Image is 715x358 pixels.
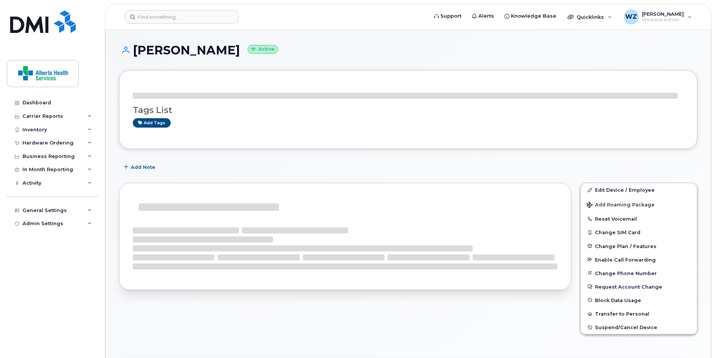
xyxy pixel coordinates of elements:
[131,164,155,171] span: Add Note
[581,183,697,197] a: Edit Device / Employee
[581,197,697,212] button: Add Roaming Package
[581,266,697,280] button: Change Phone Number
[581,212,697,226] button: Reset Voicemail
[581,320,697,334] button: Suspend/Cancel Device
[581,239,697,253] button: Change Plan / Features
[248,45,278,54] small: Active
[133,105,683,115] h3: Tags List
[587,202,655,209] span: Add Roaming Package
[581,293,697,307] button: Block Data Usage
[581,253,697,266] button: Enable Call Forwarding
[595,243,656,249] span: Change Plan / Features
[595,257,656,262] span: Enable Call Forwarding
[581,307,697,320] button: Transfer to Personal
[595,325,657,330] span: Suspend/Cancel Device
[133,118,171,128] a: Add tags
[119,44,697,57] h1: [PERSON_NAME]
[119,160,162,174] button: Add Note
[581,280,697,293] button: Request Account Change
[581,226,697,239] button: Change SIM Card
